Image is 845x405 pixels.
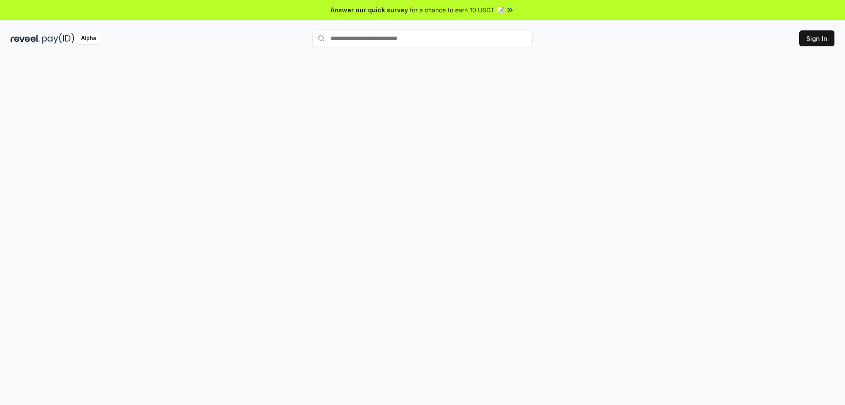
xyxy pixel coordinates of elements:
[331,5,408,15] span: Answer our quick survey
[799,30,834,46] button: Sign In
[76,33,101,44] div: Alpha
[42,33,74,44] img: pay_id
[410,5,504,15] span: for a chance to earn 10 USDT 📝
[11,33,40,44] img: reveel_dark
